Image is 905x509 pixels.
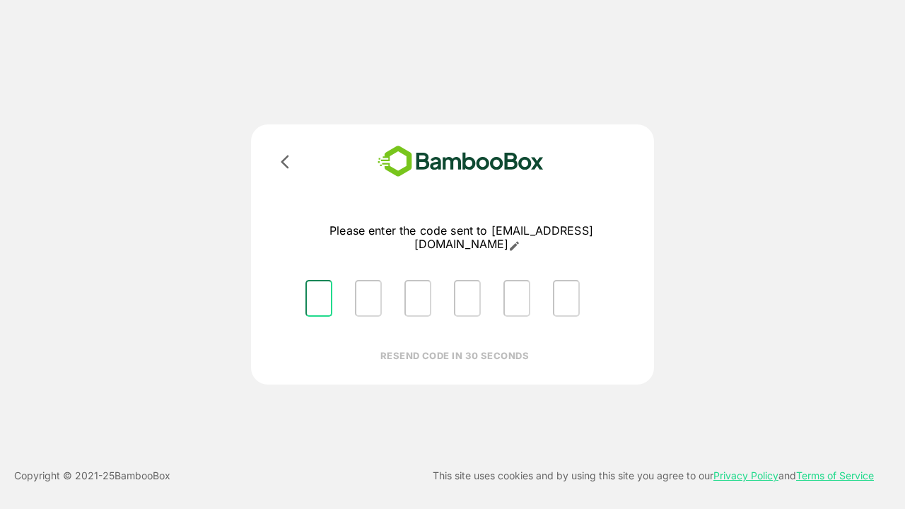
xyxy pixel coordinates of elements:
p: Please enter the code sent to [EMAIL_ADDRESS][DOMAIN_NAME] [294,224,629,252]
p: This site uses cookies and by using this site you agree to our and [433,467,874,484]
input: Please enter OTP character 4 [454,280,481,317]
a: Terms of Service [796,469,874,481]
input: Please enter OTP character 6 [553,280,580,317]
p: Copyright © 2021- 25 BambooBox [14,467,170,484]
input: Please enter OTP character 2 [355,280,382,317]
input: Please enter OTP character 3 [404,280,431,317]
a: Privacy Policy [713,469,778,481]
img: bamboobox [357,141,564,182]
input: Please enter OTP character 1 [305,280,332,317]
input: Please enter OTP character 5 [503,280,530,317]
